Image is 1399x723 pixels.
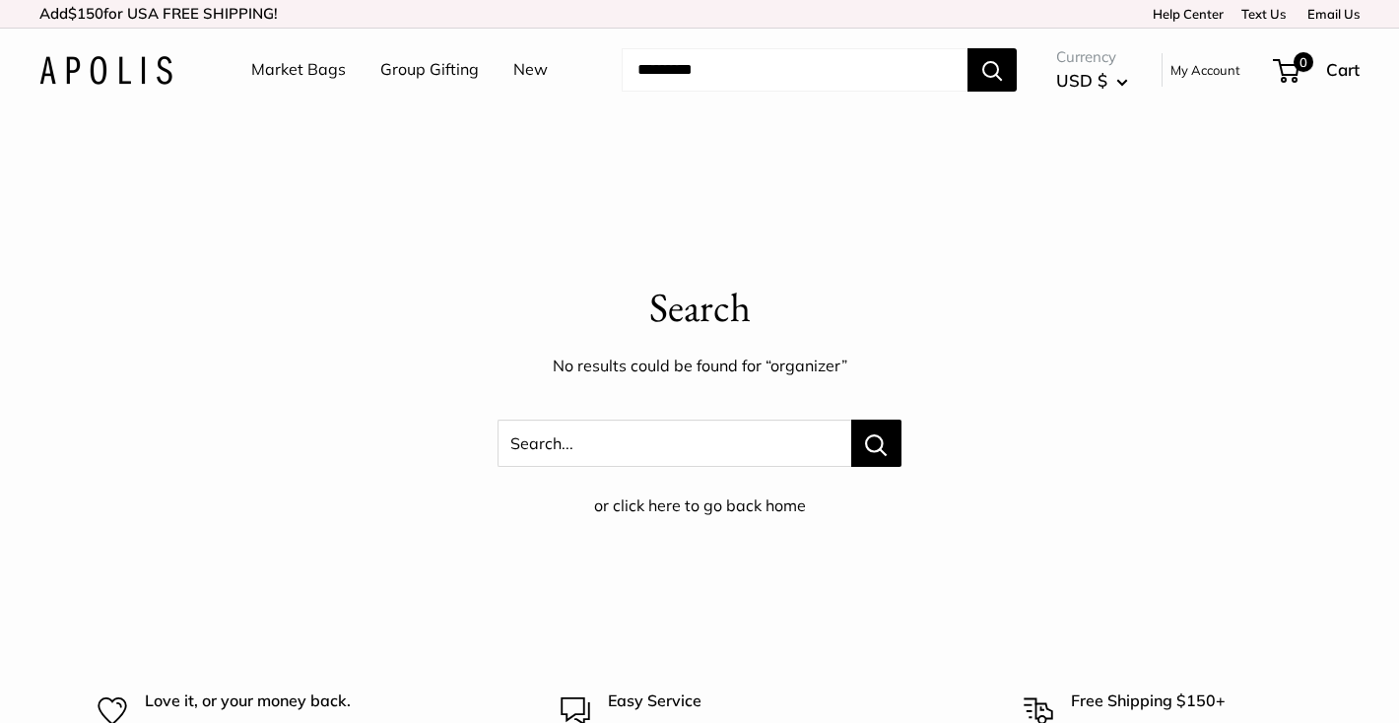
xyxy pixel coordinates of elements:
[513,55,548,85] a: New
[851,420,901,467] button: Search...
[622,48,967,92] input: Search...
[1146,6,1224,22] a: Help Center
[967,48,1017,92] button: Search
[39,56,172,85] img: Apolis
[145,689,376,714] p: Love it, or your money back.
[1170,58,1240,82] a: My Account
[380,55,479,85] a: Group Gifting
[1300,6,1360,22] a: Email Us
[1071,689,1302,714] p: Free Shipping $150+
[1241,6,1286,22] a: Text Us
[1326,59,1360,80] span: Cart
[1056,70,1107,91] span: USD $
[608,689,839,714] p: Easy Service
[1294,52,1313,72] span: 0
[594,495,806,515] a: or click here to go back home
[1056,43,1128,71] span: Currency
[1275,54,1360,86] a: 0 Cart
[39,279,1360,337] p: Search
[251,55,346,85] a: Market Bags
[39,352,1360,381] p: No results could be found for “organizer”
[1056,65,1128,97] button: USD $
[68,4,103,23] span: $150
